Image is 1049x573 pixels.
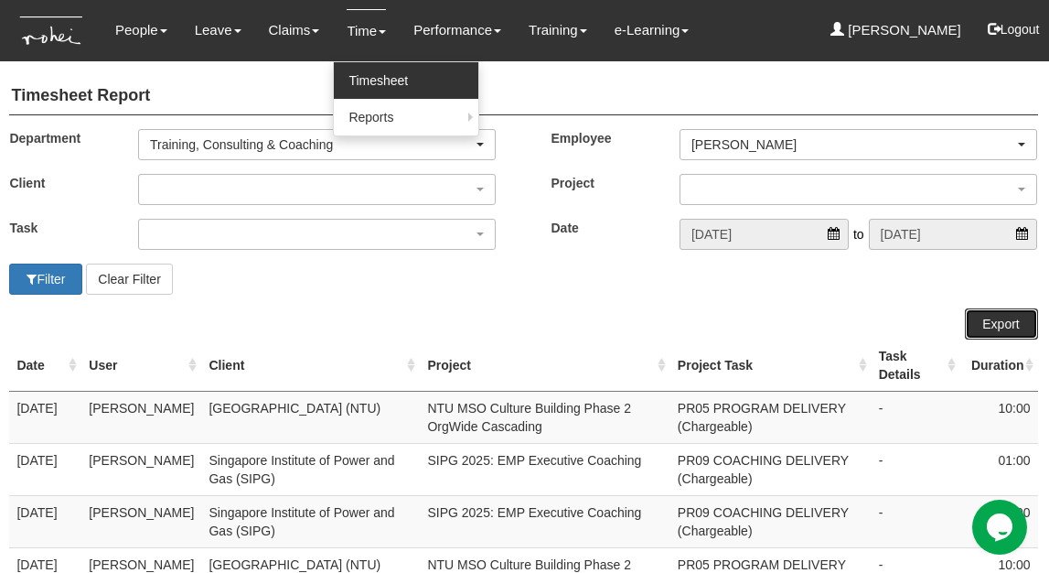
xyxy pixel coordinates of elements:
button: [PERSON_NAME] [680,129,1038,160]
th: User : activate to sort column ascending [81,340,201,392]
td: - [872,391,960,443]
td: [PERSON_NAME] [81,443,201,495]
a: Reports [334,99,478,135]
button: Filter [9,264,82,295]
span: to [849,219,869,250]
input: d/m/yyyy [869,219,1038,250]
td: [GEOGRAPHIC_DATA] (NTU) [201,391,420,443]
a: [PERSON_NAME] [830,9,961,51]
th: Duration : activate to sort column ascending [960,340,1037,392]
a: People [115,9,167,51]
td: [DATE] [9,391,81,443]
td: PR09 COACHING DELIVERY (Chargeable) [670,495,872,547]
td: [PERSON_NAME] [81,391,201,443]
th: Project : activate to sort column ascending [420,340,669,392]
td: PR09 COACHING DELIVERY (Chargeable) [670,443,872,495]
a: Claims [269,9,320,51]
td: [DATE] [9,443,81,495]
td: SIPG 2025: EMP Executive Coaching [420,443,669,495]
a: Leave [195,9,241,51]
a: Performance [413,9,501,51]
a: Training [529,9,587,51]
h4: Timesheet Report [9,78,1037,115]
th: Client : activate to sort column ascending [201,340,420,392]
td: 03:00 [960,495,1037,547]
label: Employee [537,129,666,147]
td: Singapore Institute of Power and Gas (SIPG) [201,495,420,547]
label: Project [537,174,666,192]
a: Timesheet [334,62,478,99]
div: Training, Consulting & Coaching [150,135,474,154]
label: Date [537,219,666,237]
a: e-Learning [615,9,690,51]
th: Task Details : activate to sort column ascending [872,340,960,392]
td: 10:00 [960,391,1037,443]
td: [PERSON_NAME] [81,495,201,547]
button: Training, Consulting & Coaching [138,129,497,160]
th: Date : activate to sort column ascending [9,340,81,392]
th: Project Task : activate to sort column ascending [670,340,872,392]
td: NTU MSO Culture Building Phase 2 OrgWide Cascading [420,391,669,443]
iframe: chat widget [972,500,1031,555]
td: Singapore Institute of Power and Gas (SIPG) [201,443,420,495]
td: - [872,443,960,495]
td: SIPG 2025: EMP Executive Coaching [420,495,669,547]
a: Export [965,308,1038,340]
td: [DATE] [9,495,81,547]
input: d/m/yyyy [680,219,849,250]
a: Time [347,9,386,52]
button: Clear Filter [86,264,172,295]
td: PR05 PROGRAM DELIVERY (Chargeable) [670,391,872,443]
td: 01:00 [960,443,1037,495]
td: - [872,495,960,547]
div: [PERSON_NAME] [691,135,1015,154]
